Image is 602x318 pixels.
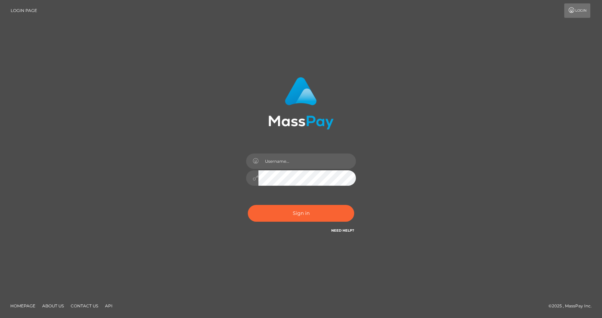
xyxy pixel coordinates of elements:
button: Sign in [248,205,354,222]
a: Need Help? [331,228,354,233]
a: Login Page [11,3,37,18]
a: About Us [39,301,67,311]
a: API [102,301,115,311]
a: Contact Us [68,301,101,311]
img: MassPay Login [268,77,334,130]
a: Login [564,3,590,18]
a: Homepage [8,301,38,311]
div: © 2025 , MassPay Inc. [548,302,597,310]
input: Username... [258,154,356,169]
